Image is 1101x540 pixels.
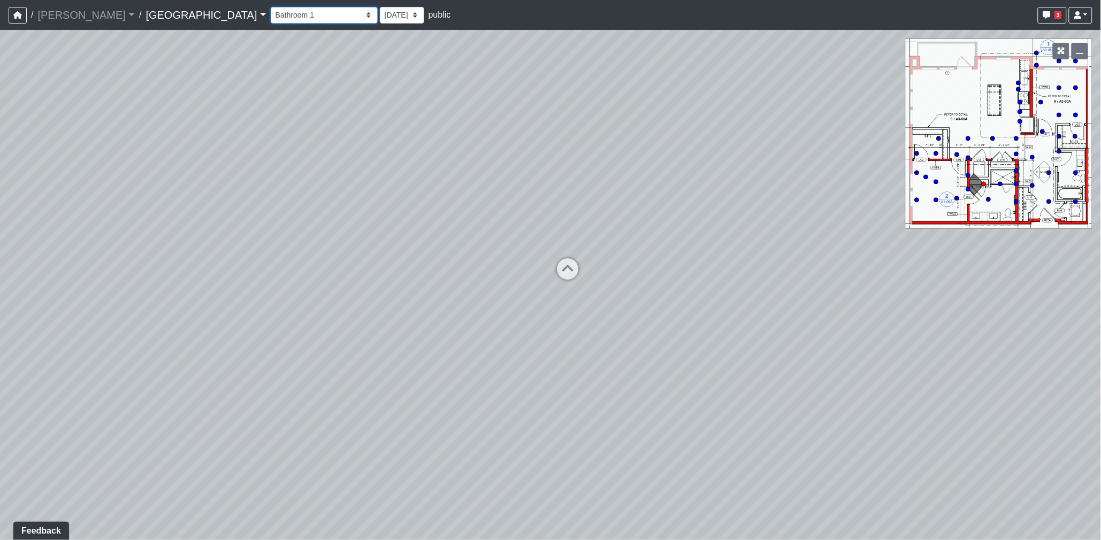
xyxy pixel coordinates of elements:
span: 3 [1054,11,1062,19]
iframe: Ybug feedback widget [8,519,71,540]
span: / [27,4,37,26]
a: [GEOGRAPHIC_DATA] [146,4,266,26]
a: [PERSON_NAME] [37,4,135,26]
span: public [429,10,451,19]
button: 3 [1038,7,1067,24]
span: / [135,4,146,26]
